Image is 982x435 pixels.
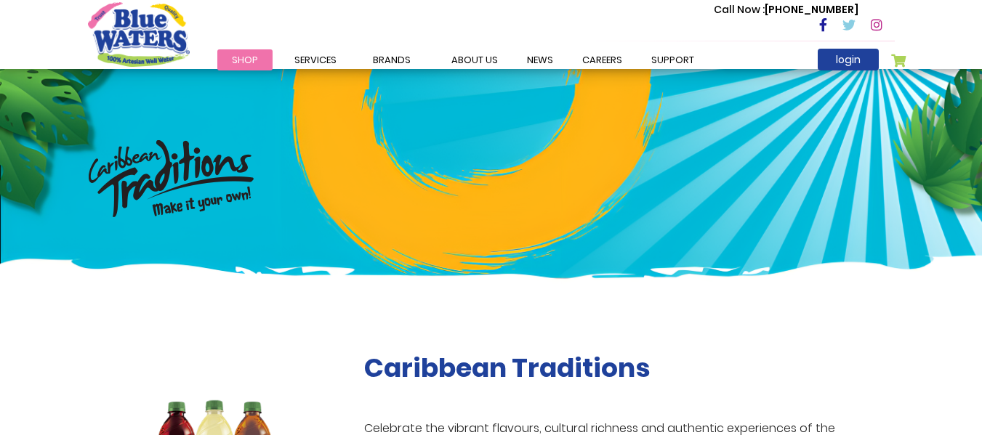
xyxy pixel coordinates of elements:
a: News [512,49,568,70]
h2: Caribbean Traditions [364,352,895,383]
a: store logo [88,2,190,66]
span: Shop [232,53,258,67]
a: about us [437,49,512,70]
a: careers [568,49,637,70]
p: [PHONE_NUMBER] [714,2,858,17]
span: Services [294,53,337,67]
span: Call Now : [714,2,765,17]
a: login [818,49,879,70]
a: support [637,49,709,70]
span: Brands [373,53,411,67]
